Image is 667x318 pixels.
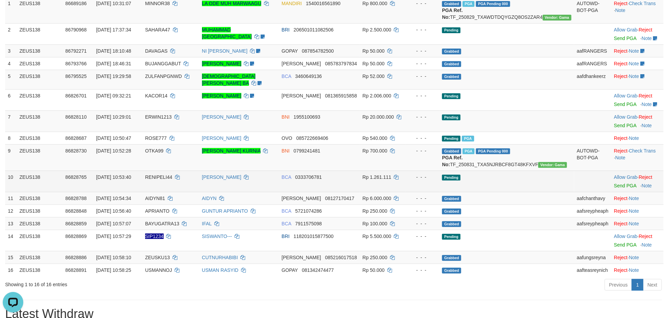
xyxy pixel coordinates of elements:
[442,175,461,181] span: Pending
[282,234,290,239] span: BRI
[325,255,357,260] span: Copy 085216017518 to clipboard
[574,251,612,264] td: aafungsreyna
[202,196,217,201] a: AIDYN
[202,208,248,214] a: GUNTUR APRIANTO
[17,251,63,264] td: ZEUS138
[611,57,664,70] td: ·
[409,195,437,202] div: - - -
[611,217,664,230] td: ·
[363,27,391,32] span: Rp 2.500.000
[476,148,510,154] span: PGA Pending
[611,171,664,192] td: ·
[96,255,131,260] span: [DATE] 10:58:10
[17,110,63,132] td: ZEUS138
[202,48,248,54] a: NI [PERSON_NAME]
[282,114,290,120] span: BNI
[145,1,170,6] span: MINNOR38
[639,93,653,98] a: Reject
[642,242,652,248] a: Note
[65,135,87,141] span: 86828687
[282,267,298,273] span: GOPAY
[442,148,461,154] span: Grabbed
[202,148,261,154] a: [PERSON_NAME] KURNIA
[442,209,461,214] span: Grabbed
[294,234,334,239] span: Copy 118201015877500 to clipboard
[614,148,628,154] a: Reject
[282,135,292,141] span: OVO
[642,183,652,188] a: Note
[614,208,628,214] a: Reject
[363,267,385,273] span: Rp 50.000
[639,174,653,180] a: Reject
[282,61,321,66] span: [PERSON_NAME]
[202,255,238,260] a: CUTNURHABIBI
[614,196,628,201] a: Reject
[65,93,87,98] span: 86826701
[363,174,391,180] span: Rp 1.261.111
[442,93,461,99] span: Pending
[439,144,574,171] td: TF_250831_TXA5NJRBCF8GT48KFXVF
[629,48,639,54] a: Note
[409,60,437,67] div: - - -
[145,267,172,273] span: USMANNOJ
[614,27,637,32] a: Allow Grab
[614,267,628,273] a: Reject
[202,114,241,120] a: [PERSON_NAME]
[145,234,164,239] span: Nama rekening ada tanda titik/strip, harap diedit
[282,48,298,54] span: GOPAY
[96,74,131,79] span: [DATE] 19:29:58
[96,174,131,180] span: [DATE] 10:53:40
[543,15,571,21] span: Vendor URL: https://trx31.1velocity.biz
[639,114,653,120] a: Reject
[409,135,437,142] div: - - -
[96,221,131,226] span: [DATE] 10:57:07
[96,27,131,32] span: [DATE] 17:37:34
[363,114,394,120] span: Rp 20.000.000
[363,234,391,239] span: Rp 5.500.000
[409,220,437,227] div: - - -
[614,255,628,260] a: Reject
[202,61,241,66] a: [PERSON_NAME]
[442,61,461,67] span: Grabbed
[615,155,626,160] a: Note
[574,192,612,204] td: aafchanthavy
[363,208,387,214] span: Rp 250.000
[5,144,17,171] td: 9
[5,132,17,144] td: 8
[65,221,87,226] span: 86828859
[409,267,437,274] div: - - -
[17,70,63,89] td: ZEUS138
[302,48,334,54] span: Copy 087854782500 to clipboard
[145,48,168,54] span: DAVAGAS
[65,196,87,201] span: 86828788
[5,264,17,276] td: 16
[5,204,17,217] td: 12
[294,148,320,154] span: Copy 0799241481 to clipboard
[282,196,321,201] span: [PERSON_NAME]
[96,61,131,66] span: [DATE] 18:46:31
[325,93,357,98] span: Copy 081365915858 to clipboard
[614,36,636,41] a: Send PGA
[614,114,637,120] a: Allow Grab
[96,196,131,201] span: [DATE] 10:54:34
[611,230,664,251] td: ·
[17,230,63,251] td: ZEUS138
[363,135,387,141] span: Rp 540.000
[5,23,17,44] td: 2
[614,135,628,141] a: Reject
[17,132,63,144] td: ZEUS138
[409,92,437,99] div: - - -
[65,27,87,32] span: 86790968
[629,267,639,273] a: Note
[96,114,131,120] span: [DATE] 10:29:01
[17,217,63,230] td: ZEUS138
[442,1,461,7] span: Grabbed
[363,93,391,98] span: Rp 2.006.000
[17,204,63,217] td: ZEUS138
[202,174,241,180] a: [PERSON_NAME]
[65,74,87,79] span: 86795525
[363,221,387,226] span: Rp 100.000
[409,48,437,54] div: - - -
[629,148,656,154] a: Check Trans
[294,114,320,120] span: Copy 1955100693 to clipboard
